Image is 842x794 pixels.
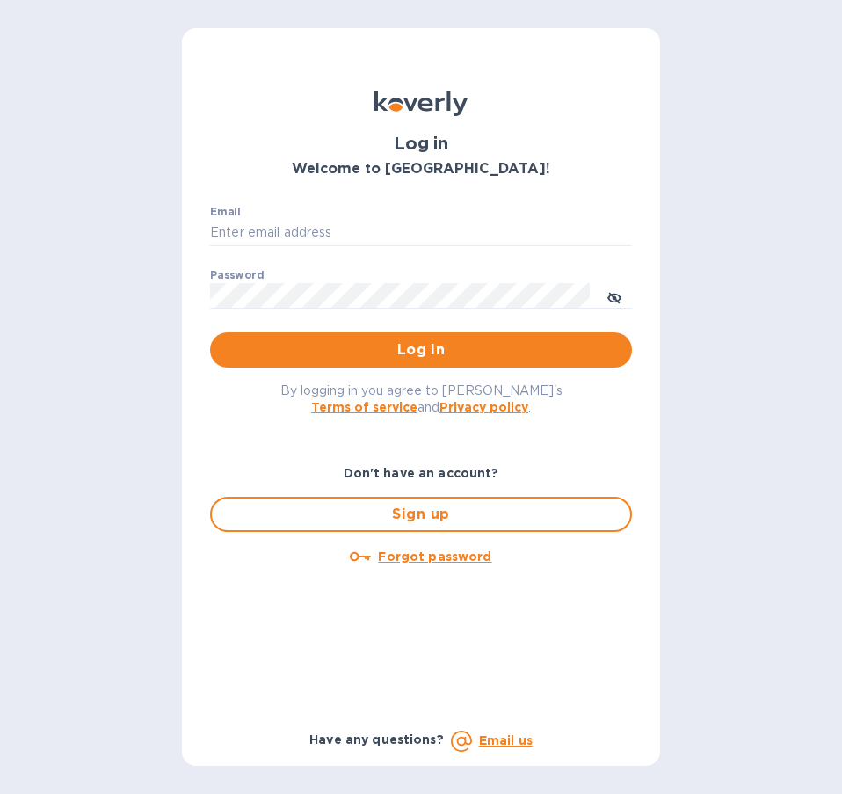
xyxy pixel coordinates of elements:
button: Sign up [210,497,632,532]
input: Enter email address [210,220,632,246]
h3: Welcome to [GEOGRAPHIC_DATA]! [210,161,632,178]
img: Koverly [374,91,468,116]
button: Log in [210,332,632,368]
a: Terms of service [311,400,417,414]
a: Email us [479,733,533,747]
h1: Log in [210,134,632,154]
button: toggle password visibility [597,279,632,314]
b: Don't have an account? [344,466,499,480]
span: Sign up [226,504,616,525]
span: By logging in you agree to [PERSON_NAME]'s and . [280,383,563,414]
label: Email [210,208,241,218]
u: Forgot password [378,550,491,564]
span: Log in [224,339,618,361]
a: Privacy policy [439,400,528,414]
label: Password [210,270,264,280]
b: Have any questions? [309,732,444,747]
